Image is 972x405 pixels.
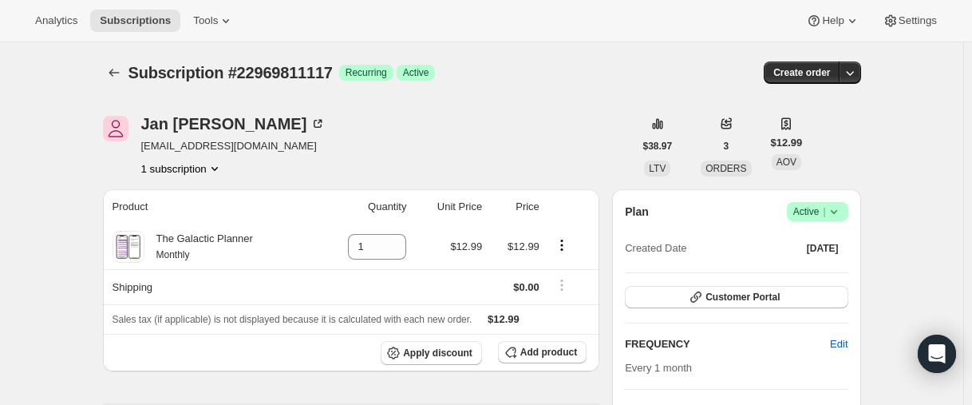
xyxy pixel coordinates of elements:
[144,231,253,263] div: The Galactic Planner
[625,204,649,220] h2: Plan
[830,336,848,352] span: Edit
[184,10,243,32] button: Tools
[128,64,333,81] span: Subscription #22969811117
[771,135,803,151] span: $12.99
[141,116,326,132] div: Jan [PERSON_NAME]
[141,161,223,177] button: Product actions
[625,286,848,308] button: Customer Portal
[625,240,686,256] span: Created Date
[649,163,666,174] span: LTV
[498,341,587,363] button: Add product
[318,189,412,224] th: Quantity
[488,313,520,325] span: $12.99
[193,14,218,27] span: Tools
[381,341,482,365] button: Apply discount
[820,332,857,357] button: Edit
[103,189,318,224] th: Product
[899,14,937,27] span: Settings
[822,14,844,27] span: Help
[113,314,472,325] span: Sales tax (if applicable) is not displayed because it is calculated with each new order.
[549,276,575,294] button: Shipping actions
[797,237,848,260] button: [DATE]
[705,163,746,174] span: ORDERS
[487,189,544,224] th: Price
[625,362,692,374] span: Every 1 month
[796,10,869,32] button: Help
[625,336,830,352] h2: FREQUENCY
[103,269,318,304] th: Shipping
[403,347,472,359] span: Apply discount
[508,240,539,252] span: $12.99
[103,116,128,141] span: Jan Kudelka
[793,204,842,220] span: Active
[450,240,482,252] span: $12.99
[724,140,729,153] span: 3
[773,66,830,79] span: Create order
[100,14,171,27] span: Subscriptions
[26,10,87,32] button: Analytics
[873,10,946,32] button: Settings
[156,249,190,260] small: Monthly
[643,140,673,153] span: $38.97
[403,66,429,79] span: Active
[918,335,956,373] div: Open Intercom Messenger
[90,10,180,32] button: Subscriptions
[705,291,780,304] span: Customer Portal
[823,205,825,218] span: |
[141,138,326,154] span: [EMAIL_ADDRESS][DOMAIN_NAME]
[764,62,840,84] button: Create order
[520,346,577,359] span: Add product
[103,62,125,84] button: Subscriptions
[634,135,682,157] button: $38.97
[776,157,796,168] span: AOV
[549,236,575,254] button: Product actions
[35,14,77,27] span: Analytics
[714,135,739,157] button: 3
[114,231,142,263] img: product img
[807,242,839,255] span: [DATE]
[513,281,539,293] span: $0.00
[411,189,487,224] th: Unit Price
[346,66,387,79] span: Recurring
